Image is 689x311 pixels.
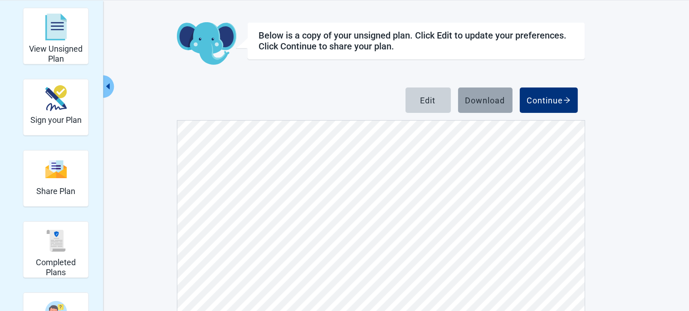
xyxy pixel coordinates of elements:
[23,8,89,64] div: View Unsigned Plan
[36,186,75,196] h2: Share Plan
[465,96,505,105] div: Download
[177,22,236,66] img: Koda Elephant
[45,14,67,41] img: View Unsigned Plan
[30,115,82,125] h2: Sign your Plan
[563,97,571,104] span: arrow-right
[406,87,451,113] button: Edit
[458,87,513,113] button: Download
[520,87,578,113] button: Continue arrow-right
[23,79,89,136] div: Sign your Plan
[45,85,67,111] img: Sign your Plan
[45,230,67,252] img: Completed Plans
[45,160,67,179] img: Share Plan
[27,258,85,277] h2: Completed Plans
[103,75,114,98] button: Collapse menu
[27,44,85,63] h2: View Unsigned Plan
[23,221,89,278] div: Completed Plans
[527,96,571,105] div: Continue
[104,82,112,91] span: caret-left
[259,30,574,52] div: Below is a copy of your unsigned plan. Click Edit to update your preferences. Click Continue to s...
[420,96,436,105] div: Edit
[23,150,89,207] div: Share Plan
